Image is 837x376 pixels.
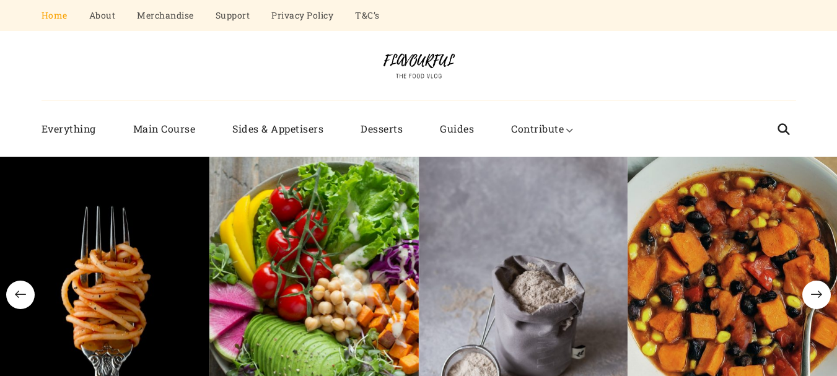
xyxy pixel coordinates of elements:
a: Sides & Appetisers [214,113,342,145]
a: Contribute [493,113,582,145]
a: Everything [42,113,115,145]
iframe: Help widget launcher [727,328,823,362]
img: Flavourful [372,50,465,82]
a: Desserts [342,113,421,145]
a: Guides [421,113,493,145]
a: Main Course [115,113,214,145]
